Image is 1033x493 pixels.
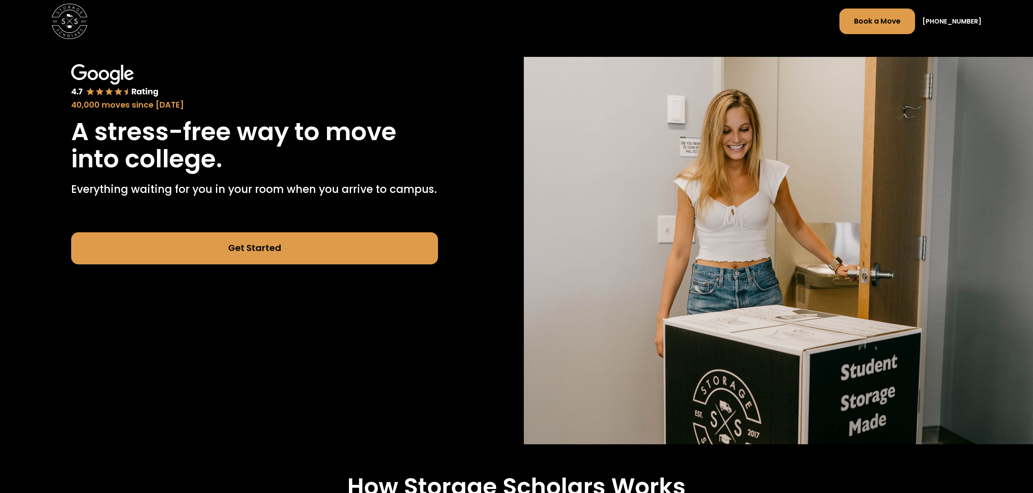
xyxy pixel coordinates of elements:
[524,57,1033,444] img: Storage Scholars will have everything waiting for you in your room when you arrive to campus.
[71,232,438,264] a: Get Started
[52,4,87,39] a: Go to Storage Scholars home page
[71,99,438,111] div: 40,000 moves since [DATE]
[71,118,438,172] h1: A stress-free way to move into college.
[839,9,915,34] a: Book a Move
[922,17,981,26] a: [PHONE_NUMBER]
[71,181,438,197] p: Everything waiting for you in your room when you arrive to campus.
[71,64,159,97] img: Google 4.7 star rating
